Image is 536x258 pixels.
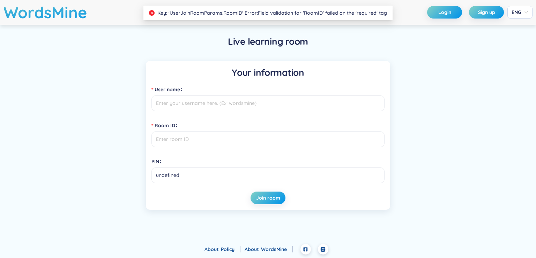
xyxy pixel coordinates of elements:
span: close-circle [149,10,155,16]
span: Join room [256,194,280,201]
button: Login [427,6,462,19]
input: Room ID [151,131,385,147]
label: User name [151,84,185,95]
button: Sign up [469,6,504,19]
span: Key: 'UserJoinRoomParams.RoomID' Error:Field validation for 'RoomID' failed on the 'required' tag [157,10,387,16]
label: Room ID [151,120,180,131]
span: Sign up [478,9,495,16]
label: PIN [151,156,164,167]
span: ENG [512,9,528,16]
input: PIN [151,167,385,183]
input: User name [151,95,385,111]
div: About [245,245,293,253]
div: About [204,245,240,253]
a: Policy [221,246,240,252]
span: Login [438,9,451,16]
h5: Live learning room [228,35,308,48]
a: WordsMine [261,246,293,252]
h5: Your information [151,66,385,79]
button: Join room [251,192,285,204]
